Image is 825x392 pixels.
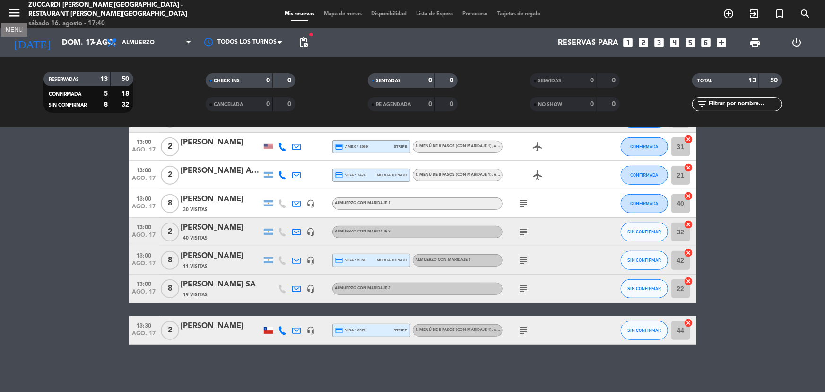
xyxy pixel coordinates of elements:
i: cancel [684,191,694,201]
span: 8 [161,194,179,213]
span: Almuerzo con maridaje 1 [416,258,471,262]
span: SIN CONFIRMAR [627,328,661,333]
strong: 0 [266,101,270,107]
span: 2 [161,166,179,185]
span: amex * 3009 [335,143,368,151]
strong: 0 [612,77,617,84]
span: Pre-acceso [458,11,493,17]
strong: 0 [450,77,455,84]
div: LOG OUT [776,28,818,57]
span: Mis reservas [280,11,319,17]
strong: 0 [591,101,594,107]
i: looks_3 [653,36,665,49]
span: CONFIRMADA [49,92,82,97]
span: ago. 17 [132,330,156,341]
span: Lista de Espera [411,11,458,17]
i: credit_card [335,256,344,265]
span: , ARS 170000 [492,173,517,177]
div: [PERSON_NAME] [181,222,261,234]
span: visa * 6570 [335,326,366,335]
span: RE AGENDADA [376,102,411,107]
span: CHECK INS [214,79,240,83]
button: CONFIRMADA [621,194,668,213]
span: Almuerzo [122,39,155,46]
i: add_box [715,36,728,49]
strong: 0 [591,77,594,84]
span: pending_actions [298,37,309,48]
span: visa * 7474 [335,171,366,179]
button: menu [7,6,21,23]
i: subject [518,325,530,336]
i: subject [518,198,530,209]
span: 8 [161,251,179,270]
i: cancel [684,134,694,144]
div: [PERSON_NAME] [181,193,261,205]
button: SIN CONFIRMAR [621,321,668,340]
span: 13:00 [132,249,156,260]
i: power_settings_new [791,37,803,48]
i: headset_mic [307,228,315,236]
span: NO SHOW [538,102,563,107]
span: ago. 17 [132,175,156,186]
button: CONFIRMADA [621,137,668,156]
i: menu [7,6,21,20]
strong: 0 [428,77,432,84]
span: RESERVADAS [49,77,79,82]
strong: 0 [428,101,432,107]
i: looks_one [622,36,634,49]
span: Almuerzo con maridaje 1 [335,201,391,205]
span: 13:00 [132,221,156,232]
i: filter_list [697,98,708,110]
i: subject [518,255,530,266]
span: , ARS 170000 [492,144,517,148]
i: cancel [684,163,694,172]
i: cancel [684,248,694,258]
strong: 0 [266,77,270,84]
span: 11 Visitas [183,263,208,270]
i: arrow_drop_down [88,37,99,48]
strong: 0 [287,101,293,107]
span: SIN CONFIRMAR [49,103,87,107]
span: stripe [394,143,408,150]
i: headset_mic [307,199,315,208]
span: 19 Visitas [183,291,208,299]
button: CONFIRMADA [621,166,668,185]
span: ago. 17 [132,204,156,214]
i: cancel [684,318,694,328]
i: turned_in_not [774,8,785,19]
span: 30 Visitas [183,206,208,214]
div: MENU [1,25,27,34]
span: SERVIDAS [538,79,562,83]
span: 2 [161,223,179,241]
span: CANCELADA [214,102,243,107]
strong: 50 [122,76,131,82]
div: [PERSON_NAME] [181,320,261,332]
span: 13:00 [132,136,156,147]
span: mercadopago [377,172,407,178]
span: TOTAL [698,79,712,83]
span: stripe [394,327,408,333]
div: Zuccardi [PERSON_NAME][GEOGRAPHIC_DATA] - Restaurant [PERSON_NAME][GEOGRAPHIC_DATA] [28,0,199,19]
span: print [749,37,761,48]
span: Tarjetas de regalo [493,11,545,17]
i: exit_to_app [748,8,760,19]
span: SENTADAS [376,79,401,83]
strong: 0 [450,101,455,107]
i: [DATE] [7,32,57,53]
span: mercadopago [377,257,407,263]
strong: 50 [770,77,780,84]
span: Almuerzo con maridaje 2 [335,230,391,233]
i: subject [518,283,530,294]
i: add_circle_outline [723,8,734,19]
span: Almuerzo con maridaje 2 [335,286,391,290]
span: ago. 17 [132,147,156,158]
strong: 13 [100,76,108,82]
i: credit_card [335,326,344,335]
strong: 18 [122,90,131,97]
i: headset_mic [307,285,315,293]
span: ago. 17 [132,260,156,271]
i: subject [518,226,530,238]
span: Reservas para [558,38,618,47]
i: headset_mic [307,326,315,335]
div: [PERSON_NAME] [181,136,261,149]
